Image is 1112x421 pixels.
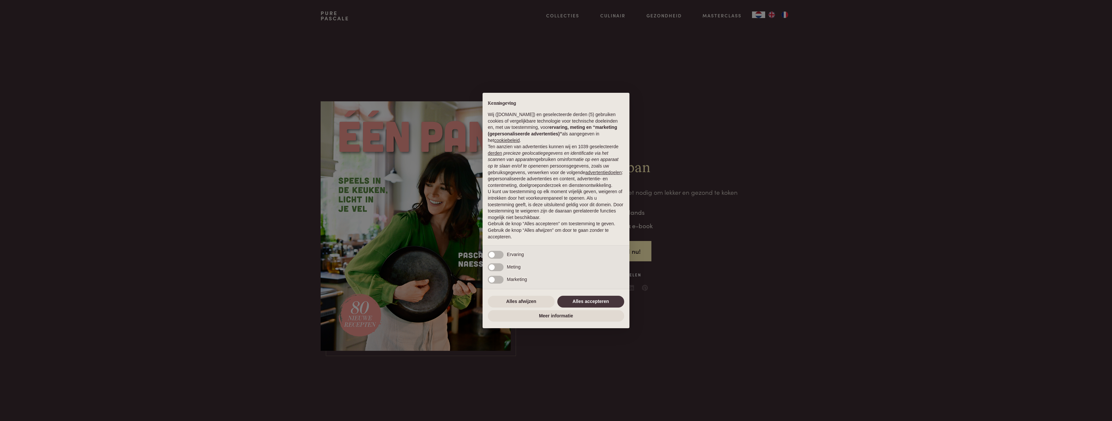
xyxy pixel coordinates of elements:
[507,277,527,282] span: Marketing
[488,221,624,240] p: Gebruik de knop “Alles accepteren” om toestemming te geven. Gebruik de knop “Alles afwijzen” om d...
[494,138,520,143] a: cookiebeleid
[557,296,624,308] button: Alles accepteren
[488,189,624,221] p: U kunt uw toestemming op elk moment vrijelijk geven, weigeren of intrekken door het voorkeurenpan...
[488,310,624,322] button: Meer informatie
[488,150,502,157] button: derden
[488,125,617,136] strong: ervaring, meting en “marketing (gepersonaliseerde advertenties)”
[585,170,622,176] button: advertentiedoelen
[488,150,608,162] em: precieze geolocatiegegevens en identificatie via het scannen van apparaten
[507,252,524,257] span: Ervaring
[488,296,555,308] button: Alles afwijzen
[507,264,521,270] span: Meting
[488,157,619,169] em: informatie op een apparaat op te slaan en/of te openen
[488,144,624,189] p: Ten aanzien van advertenties kunnen wij en 1039 geselecteerde gebruiken om en persoonsgegevens, z...
[488,111,624,144] p: Wij ([DOMAIN_NAME]) en geselecteerde derden (5) gebruiken cookies of vergelijkbare technologie vo...
[488,101,624,107] h2: Kennisgeving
